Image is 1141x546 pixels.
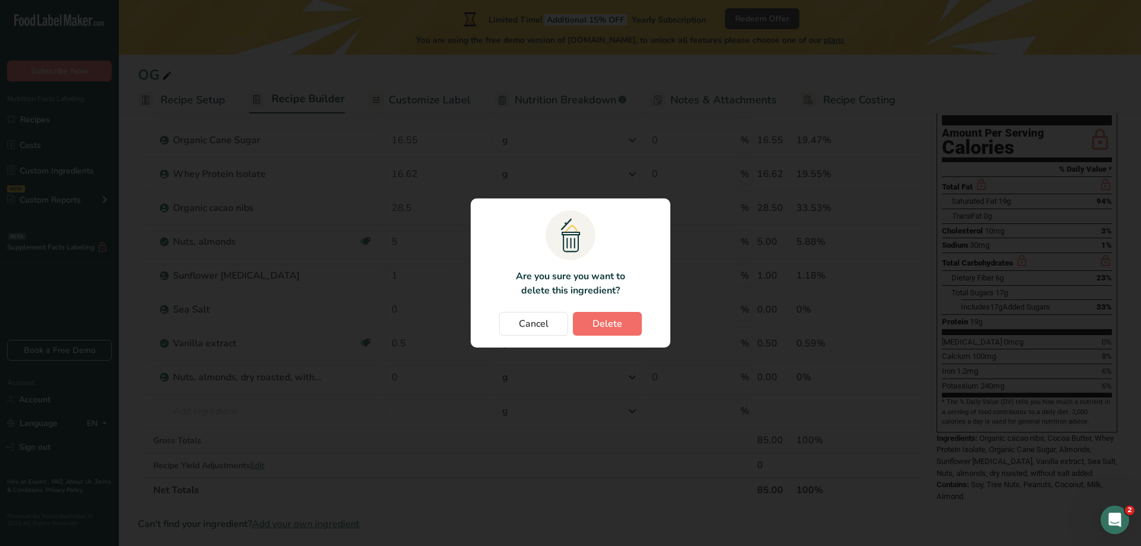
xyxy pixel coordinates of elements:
[509,269,632,298] p: Are you sure you want to delete this ingredient?
[573,312,642,336] button: Delete
[1125,506,1134,515] span: 2
[1101,506,1129,534] iframe: Intercom live chat
[592,317,622,331] span: Delete
[519,317,549,331] span: Cancel
[499,312,568,336] button: Cancel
